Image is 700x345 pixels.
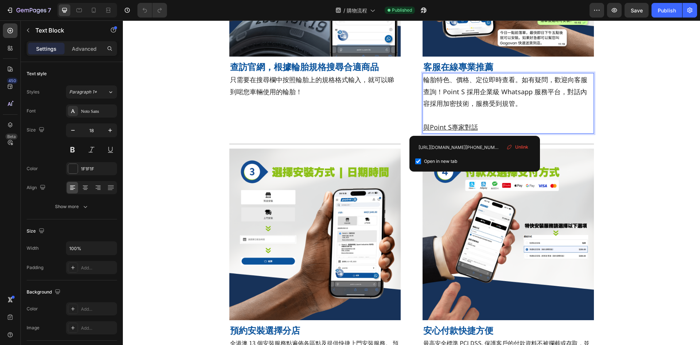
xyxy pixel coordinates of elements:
[27,183,47,193] div: Align
[27,108,36,114] div: Font
[35,26,97,35] p: Text Block
[27,287,62,297] div: Background
[69,89,97,95] span: Paragraph 1*
[625,3,649,18] button: Save
[658,7,676,14] div: Publish
[27,200,117,213] button: Show more
[300,102,355,111] a: 與Point S專家對話
[27,125,46,135] div: Size
[66,242,117,255] input: Auto
[652,3,682,18] button: Publish
[3,3,54,18] button: 7
[7,78,17,84] div: 450
[55,203,89,210] div: Show more
[515,144,528,150] span: Unlink
[81,108,115,115] div: Noto Sans
[72,45,97,53] p: Advanced
[300,128,471,300] img: gempages_521006813294887744-43998ca6-24af-4e1b-a567-16018bf6df48.png
[27,89,39,95] div: Styles
[123,20,700,345] iframe: Design area
[27,264,43,271] div: Padding
[81,306,115,313] div: Add...
[48,6,51,15] p: 7
[106,303,278,316] h2: 預約安裝選擇分店
[36,45,57,53] p: Settings
[300,304,370,316] strong: 安心付款快捷方便
[81,166,115,172] div: 1F1F1F
[300,53,470,89] p: 輪胎特色、價格、定位即時查看。如有疑問，歡迎向客服查詢！Point S 採用企業級 Whatsapp 服務平台，對話內容採用加密技術，服務受到規管。
[347,7,367,14] span: 購物流程
[27,226,46,236] div: Size
[392,7,412,14] span: Published
[27,70,47,77] div: Text style
[137,3,167,18] div: Undo/Redo
[107,318,276,337] span: 全港澳 13 個安裝服務點遍佈各區點及提供快捷上門安裝服務。 預約安裝，節省等候時間。
[66,85,117,99] button: Paragraph 1*
[424,157,457,166] span: Open in new tab
[300,53,471,113] div: Rich Text Editor. Editing area: main
[81,325,115,331] div: Add...
[631,7,643,14] span: Save
[27,325,39,331] div: Image
[300,40,471,53] h2: 客服在線專業推薦
[343,7,345,14] span: /
[415,142,534,153] input: Paste link here
[27,165,38,172] div: Color
[27,245,39,252] div: Width
[81,265,115,271] div: Add...
[27,306,38,312] div: Color
[106,128,278,300] img: gempages_521006813294887744-212734da-3fea-49ad-b339-d4993bd50c7c.png
[5,134,17,139] div: Beta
